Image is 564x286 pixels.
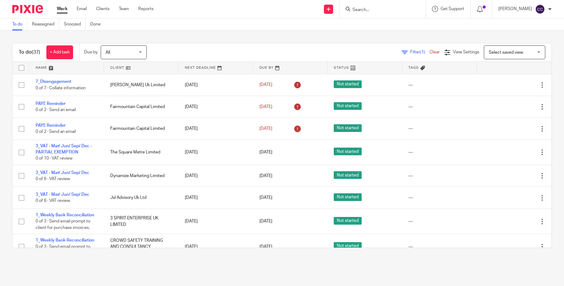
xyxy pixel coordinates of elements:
span: Not started [334,148,362,155]
td: Fairmountain Capital Limited [104,118,179,140]
a: Email [77,6,87,12]
span: Not started [334,171,362,179]
a: Reassigned [32,18,59,30]
span: Filter [410,50,430,54]
img: svg%3E [535,4,545,14]
span: [DATE] [259,105,272,109]
span: Not started [334,80,362,88]
span: Not started [334,102,362,110]
td: [DATE] [179,165,253,187]
span: 0 of 2 · Send an email [36,108,76,112]
td: [DATE] [179,96,253,118]
div: --- [408,104,471,110]
div: --- [408,218,471,224]
span: [DATE] [259,126,272,131]
span: Not started [334,217,362,225]
span: Tags [408,66,419,69]
a: 1_Weekly Bank Reconciliation [36,238,94,242]
td: [DATE] [179,234,253,259]
a: Snoozed [64,18,86,30]
div: --- [408,149,471,155]
p: Due by [84,49,98,55]
span: 0 of 3 · Send email prompt to client for purchase invoices. [36,219,90,230]
a: Done [90,18,105,30]
div: --- [408,173,471,179]
span: [DATE] [259,196,272,200]
span: [DATE] [259,245,272,249]
td: [DATE] [179,74,253,96]
span: Not started [334,242,362,250]
input: Search [352,7,407,13]
a: 3_VAT - Mar/ Jun/ Sep/ Dec [36,171,89,175]
span: Not started [334,124,362,132]
td: Fairmountain Capital Limited [104,96,179,118]
a: Team [119,6,129,12]
td: [DATE] [179,209,253,234]
td: [DATE] [179,140,253,165]
span: 0 of 7 · Collate information [36,86,86,90]
a: Work [57,6,68,12]
div: --- [408,195,471,201]
span: [DATE] [259,150,272,154]
a: Clients [96,6,110,12]
a: To do [12,18,27,30]
span: Get Support [441,7,464,11]
span: 0 of 6 · VAT review [36,177,70,181]
td: [PERSON_NAME] Uk Limited [104,74,179,96]
span: (1) [420,50,425,54]
img: Pixie [12,5,43,13]
td: CROWD SAFETY TRAINING AND CONSULTANCY WORLDWIDE LIMITED [104,234,179,259]
div: --- [408,126,471,132]
a: 1_Weekly Bank Reconciliation [36,213,94,217]
td: Dynamize Marketing Limited [104,165,179,187]
span: 0 of 6 · VAT review [36,199,70,203]
h1: To do [19,49,40,56]
a: 3_VAT - Mar/ Jun/ Sep/ Dec [36,192,89,197]
td: Jsl Advisory Uk Ltd [104,187,179,209]
span: View Settings [453,50,479,54]
span: [DATE] [259,83,272,87]
p: [PERSON_NAME] [498,6,532,12]
a: 7_Disengagement [36,79,71,84]
a: PAYE Reminder [36,123,65,128]
div: --- [408,244,471,250]
td: [DATE] [179,118,253,140]
span: 0 of 3 · Send email prompt to client for purchase invoices. [36,245,90,255]
span: All [106,50,110,55]
div: --- [408,82,471,88]
a: 3_VAT - Mar/ Jun/ Sep/ Dec - PARTIAL EXEMPTION [36,144,92,154]
span: 0 of 10 · VAT review [36,157,72,161]
td: The Square Metre Limited [104,140,179,165]
span: [DATE] [259,174,272,178]
a: Clear [430,50,440,54]
td: 3 SPIRIT ENTERPRISE UK LIMITED [104,209,179,234]
span: Not started [334,193,362,201]
a: PAYE Reminder [36,102,65,106]
a: Reports [138,6,154,12]
span: (37) [32,50,40,55]
span: Select saved view [489,50,523,55]
span: [DATE] [259,219,272,223]
span: 0 of 2 · Send an email [36,130,76,134]
td: [DATE] [179,187,253,209]
a: + Add task [46,45,73,59]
